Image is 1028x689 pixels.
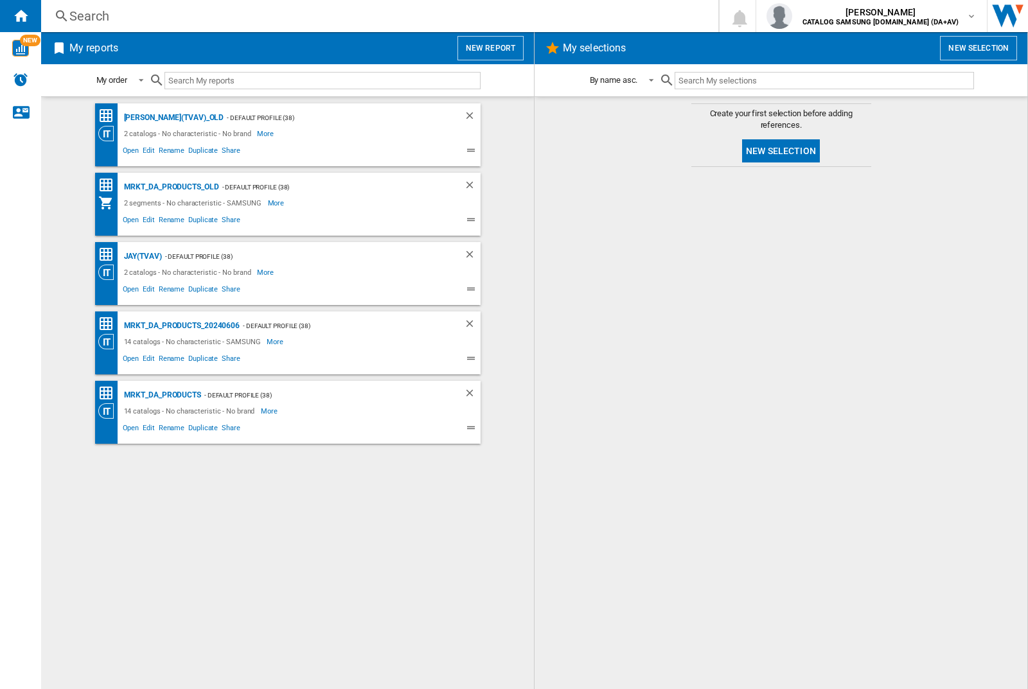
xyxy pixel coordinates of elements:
[240,318,438,334] div: - Default profile (38)
[121,422,141,437] span: Open
[457,36,524,60] button: New report
[96,75,127,85] div: My order
[98,316,121,332] div: Price Matrix
[802,18,959,26] b: CATALOG SAMSUNG [DOMAIN_NAME] (DA+AV)
[767,3,792,29] img: profile.jpg
[67,36,121,60] h2: My reports
[220,422,242,437] span: Share
[257,265,276,280] span: More
[560,36,628,60] h2: My selections
[20,35,40,46] span: NEW
[220,353,242,368] span: Share
[220,283,242,299] span: Share
[141,353,157,368] span: Edit
[691,108,871,131] span: Create your first selection before adding references.
[141,422,157,437] span: Edit
[268,195,287,211] span: More
[98,247,121,263] div: Price Matrix
[121,353,141,368] span: Open
[802,6,959,19] span: [PERSON_NAME]
[121,126,258,141] div: 2 catalogs - No characteristic - No brand
[121,387,201,403] div: MRKT_DA_PRODUCTS
[121,249,162,265] div: JAY(TVAV)
[121,283,141,299] span: Open
[186,144,220,160] span: Duplicate
[220,214,242,229] span: Share
[121,334,267,349] div: 14 catalogs - No characteristic - SAMSUNG
[13,72,28,87] img: alerts-logo.svg
[157,353,186,368] span: Rename
[157,283,186,299] span: Rename
[164,72,481,89] input: Search My reports
[186,283,220,299] span: Duplicate
[261,403,279,419] span: More
[590,75,638,85] div: By name asc.
[98,385,121,401] div: Price Matrix
[940,36,1017,60] button: New selection
[742,139,820,162] button: New selection
[98,334,121,349] div: Category View
[12,40,29,57] img: wise-card.svg
[464,179,481,195] div: Delete
[464,318,481,334] div: Delete
[157,144,186,160] span: Rename
[464,387,481,403] div: Delete
[141,283,157,299] span: Edit
[121,265,258,280] div: 2 catalogs - No characteristic - No brand
[267,334,285,349] span: More
[157,214,186,229] span: Rename
[157,422,186,437] span: Rename
[121,318,240,334] div: MRKT_DA_PRODUCTS_20240606
[121,144,141,160] span: Open
[121,403,261,419] div: 14 catalogs - No characteristic - No brand
[257,126,276,141] span: More
[141,214,157,229] span: Edit
[219,179,438,195] div: - Default profile (38)
[220,144,242,160] span: Share
[121,179,219,195] div: MRKT_DA_PRODUCTS_OLD
[69,7,685,25] div: Search
[186,422,220,437] span: Duplicate
[98,177,121,193] div: Price Matrix
[121,214,141,229] span: Open
[464,110,481,126] div: Delete
[224,110,438,126] div: - Default profile (38)
[98,195,121,211] div: My Assortment
[98,126,121,141] div: Category View
[201,387,438,403] div: - Default profile (38)
[98,265,121,280] div: Category View
[675,72,973,89] input: Search My selections
[162,249,438,265] div: - Default profile (38)
[141,144,157,160] span: Edit
[121,110,224,126] div: [PERSON_NAME](TVAV)_old
[121,195,268,211] div: 2 segments - No characteristic - SAMSUNG
[98,403,121,419] div: Category View
[464,249,481,265] div: Delete
[98,108,121,124] div: Price Matrix
[186,353,220,368] span: Duplicate
[186,214,220,229] span: Duplicate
